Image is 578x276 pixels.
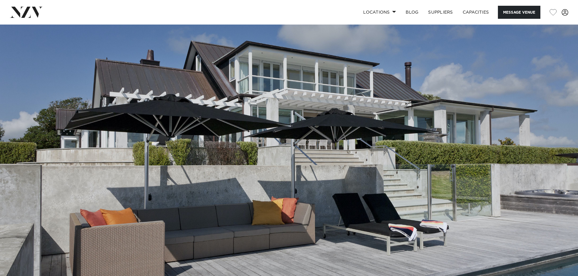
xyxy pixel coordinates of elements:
[10,7,43,18] img: nzv-logo.png
[423,6,458,19] a: SUPPLIERS
[458,6,494,19] a: Capacities
[498,6,540,19] button: Message Venue
[358,6,401,19] a: Locations
[401,6,423,19] a: BLOG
